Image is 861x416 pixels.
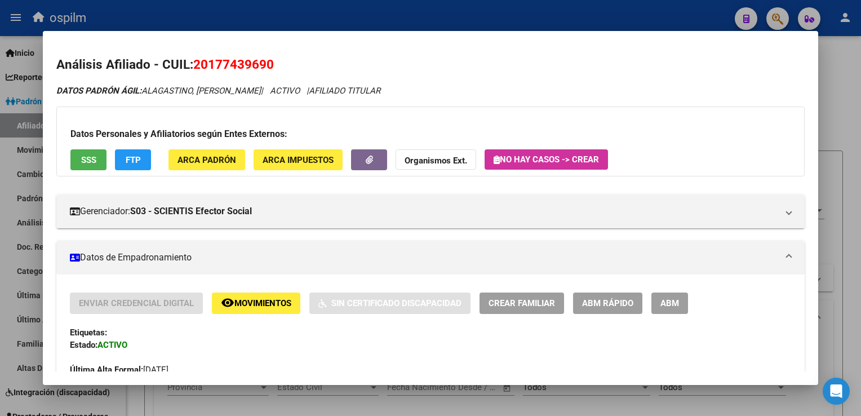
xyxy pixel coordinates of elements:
strong: Estado: [70,340,97,350]
span: ALAGASTINO, [PERSON_NAME] [56,86,261,96]
button: ARCA Impuestos [254,149,343,170]
span: AFILIADO TITULAR [309,86,380,96]
span: [DATE] [70,365,168,375]
span: SSS [81,155,96,165]
mat-panel-title: Gerenciador: [70,205,777,218]
strong: Etiquetas: [70,328,107,338]
span: Sin Certificado Discapacidad [331,299,461,309]
mat-expansion-panel-header: Datos de Empadronamiento [56,241,804,275]
span: ABM [660,299,679,309]
h3: Datos Personales y Afiliatorios según Entes Externos: [70,127,790,141]
button: ABM Rápido [573,293,642,313]
span: ARCA Impuestos [263,155,334,165]
span: Movimientos [234,299,291,309]
mat-expansion-panel-header: Gerenciador:S03 - SCIENTIS Efector Social [56,194,804,228]
button: ABM [651,293,688,313]
button: Sin Certificado Discapacidad [309,293,471,313]
button: FTP [115,149,151,170]
button: Enviar Credencial Digital [70,293,203,313]
strong: Organismos Ext. [405,156,467,166]
mat-icon: remove_red_eye [221,296,234,309]
strong: S03 - SCIENTIS Efector Social [130,205,252,218]
span: FTP [126,155,141,165]
span: 20177439690 [193,57,274,72]
span: Crear Familiar [489,299,555,309]
mat-panel-title: Datos de Empadronamiento [70,251,777,264]
i: | ACTIVO | [56,86,380,96]
span: ARCA Padrón [177,155,236,165]
button: Crear Familiar [480,293,564,313]
button: Movimientos [212,293,300,313]
strong: Última Alta Formal: [70,365,143,375]
button: No hay casos -> Crear [485,149,608,170]
span: Enviar Credencial Digital [79,299,194,309]
button: Organismos Ext. [396,149,476,170]
div: Open Intercom Messenger [823,378,850,405]
strong: DATOS PADRÓN ÁGIL: [56,86,141,96]
button: SSS [70,149,106,170]
span: No hay casos -> Crear [494,154,599,165]
h2: Análisis Afiliado - CUIL: [56,55,804,74]
strong: ACTIVO [97,340,127,350]
button: ARCA Padrón [168,149,245,170]
span: ABM Rápido [582,299,633,309]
